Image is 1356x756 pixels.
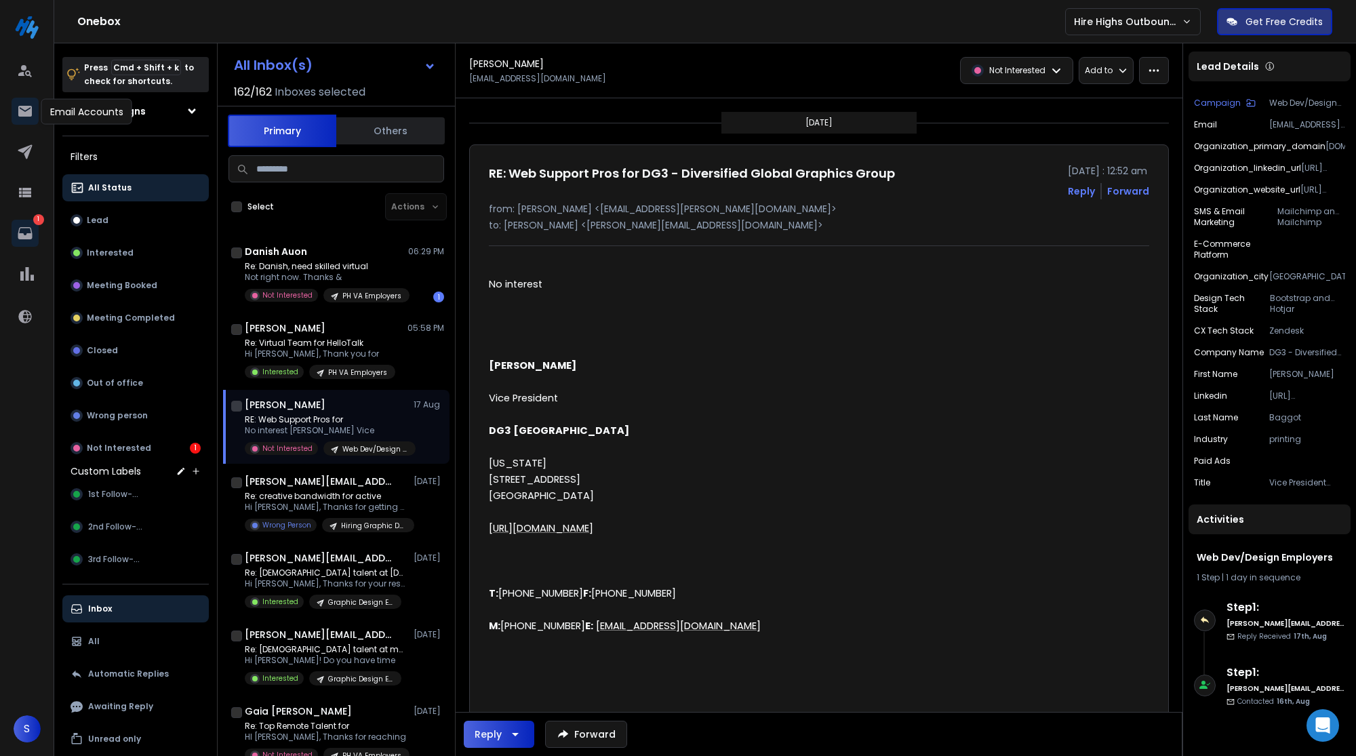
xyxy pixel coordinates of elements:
p: Interested [262,597,298,607]
span: 1st Follow-up [88,489,143,500]
p: CX Tech Stack [1194,325,1254,336]
span: [URL][DOMAIN_NAME] [489,521,593,535]
p: Re: creative bandwidth for active [245,491,407,502]
h1: [PERSON_NAME][EMAIL_ADDRESS][DOMAIN_NAME] [245,551,394,565]
span: 3rd Follow-up [88,554,144,565]
p: Not right now. Thanks & [245,272,407,283]
p: to: [PERSON_NAME] <[PERSON_NAME][EMAIL_ADDRESS][DOMAIN_NAME]> [489,218,1149,232]
p: Baggot [1269,412,1345,423]
p: Interested [262,367,298,377]
span: [PHONE_NUMBER] [PHONE_NUMBER] [498,586,676,600]
p: [DATE] : 12:52 am [1068,164,1149,178]
p: Web Dev/Design Employers [1269,98,1345,108]
p: Interested [262,673,298,683]
p: [DATE] [414,629,444,640]
div: Open Intercom Messenger [1307,709,1339,742]
p: [URL][DOMAIN_NAME] [1300,184,1345,195]
p: PH VA Employers [342,291,401,301]
p: [DATE] [805,117,833,128]
p: Company Name [1194,347,1264,358]
div: Email Accounts [41,99,132,125]
span: [EMAIL_ADDRESS][DOMAIN_NAME] [596,619,761,633]
p: Contacted [1237,696,1310,707]
h1: Danish Auon [245,245,307,258]
p: Re: Danish, need skilled virtual [245,261,407,272]
button: Reply [464,721,534,748]
span: 17th, Aug [1294,631,1327,641]
p: [DATE] [414,553,444,563]
p: All [88,636,100,647]
button: S [14,715,41,742]
p: Email [1194,119,1217,130]
p: Meeting Booked [87,280,157,291]
p: Bootstrap and Hotjar [1270,293,1345,315]
p: 06:29 PM [408,246,444,257]
span: T: [489,586,498,600]
p: Re: [DEMOGRAPHIC_DATA] talent at mobilads? [245,644,407,655]
div: 1 [433,292,444,302]
p: Hi [PERSON_NAME], Thank you for [245,349,395,359]
h1: Onebox [77,14,1065,30]
button: All Status [62,174,209,201]
h1: [PERSON_NAME] [469,57,544,71]
p: 1 [33,214,44,225]
p: printing [1269,434,1345,445]
h6: [PERSON_NAME][EMAIL_ADDRESS][DOMAIN_NAME] [1227,683,1345,694]
button: Meeting Completed [62,304,209,332]
p: organization_linkedin_url [1194,163,1301,174]
label: Select [247,201,274,212]
p: Lead Details [1197,60,1259,73]
p: [EMAIL_ADDRESS][DOMAIN_NAME] [469,73,606,84]
p: [PERSON_NAME] [1269,369,1345,380]
span: [PERSON_NAME] [489,359,576,372]
button: Get Free Credits [1217,8,1332,35]
p: [GEOGRAPHIC_DATA] [1269,271,1345,282]
p: Press to check for shortcuts. [84,61,194,88]
button: Closed [62,337,209,364]
h6: Step 1 : [1227,664,1345,681]
span: 16th, Aug [1277,696,1310,707]
p: Design Tech Stack [1194,293,1270,315]
p: Automatic Replies [88,669,169,679]
p: 05:58 PM [407,323,444,334]
p: organization_primary_domain [1194,141,1325,152]
p: [URL][DOMAIN_NAME][PERSON_NAME] [1269,391,1345,401]
span: [US_STATE] [STREET_ADDRESS] [GEOGRAPHIC_DATA] [489,456,594,502]
a: 1 [12,220,39,247]
div: 1 [190,443,201,454]
p: Web Dev/Design Employers [342,444,407,454]
p: Last Name [1194,412,1238,423]
p: HI [PERSON_NAME], Thanks for reaching [245,732,407,742]
p: Wrong person [87,410,148,421]
p: Closed [87,345,118,356]
button: Wrong person [62,402,209,429]
h1: [PERSON_NAME][EMAIL_ADDRESS][DOMAIN_NAME] [245,628,394,641]
button: Others [336,116,445,146]
button: Not Interested1 [62,435,209,462]
div: Forward [1107,184,1149,198]
p: Out of office [87,378,143,389]
img: logo [14,14,41,41]
h1: RE: Web Support Pros for DG3 - Diversified Global Graphics Group [489,164,895,183]
button: Awaiting Reply [62,693,209,720]
p: Graphic Design Employers [328,674,393,684]
p: Unread only [88,734,141,744]
p: DG3 - Diversified Global Graphics Group [1269,347,1345,358]
p: organization_website_url [1194,184,1300,195]
p: Vice President Sales [1269,477,1345,488]
h6: Step 1 : [1227,599,1345,616]
p: 17 Aug [414,399,444,410]
span: 1 Step [1197,572,1220,583]
button: Unread only [62,725,209,753]
p: Mailchimp and Mailchimp Mandrill [1277,206,1345,228]
p: organization_city [1194,271,1269,282]
button: Automatic Replies [62,660,209,688]
button: Campaign [1194,98,1256,108]
p: Re: Virtual Team for HelloTalk [245,338,395,349]
div: | [1197,572,1342,583]
button: All Campaigns [62,98,209,125]
p: Awaiting Reply [88,701,153,712]
span: Cmd + Shift + k [111,60,181,75]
